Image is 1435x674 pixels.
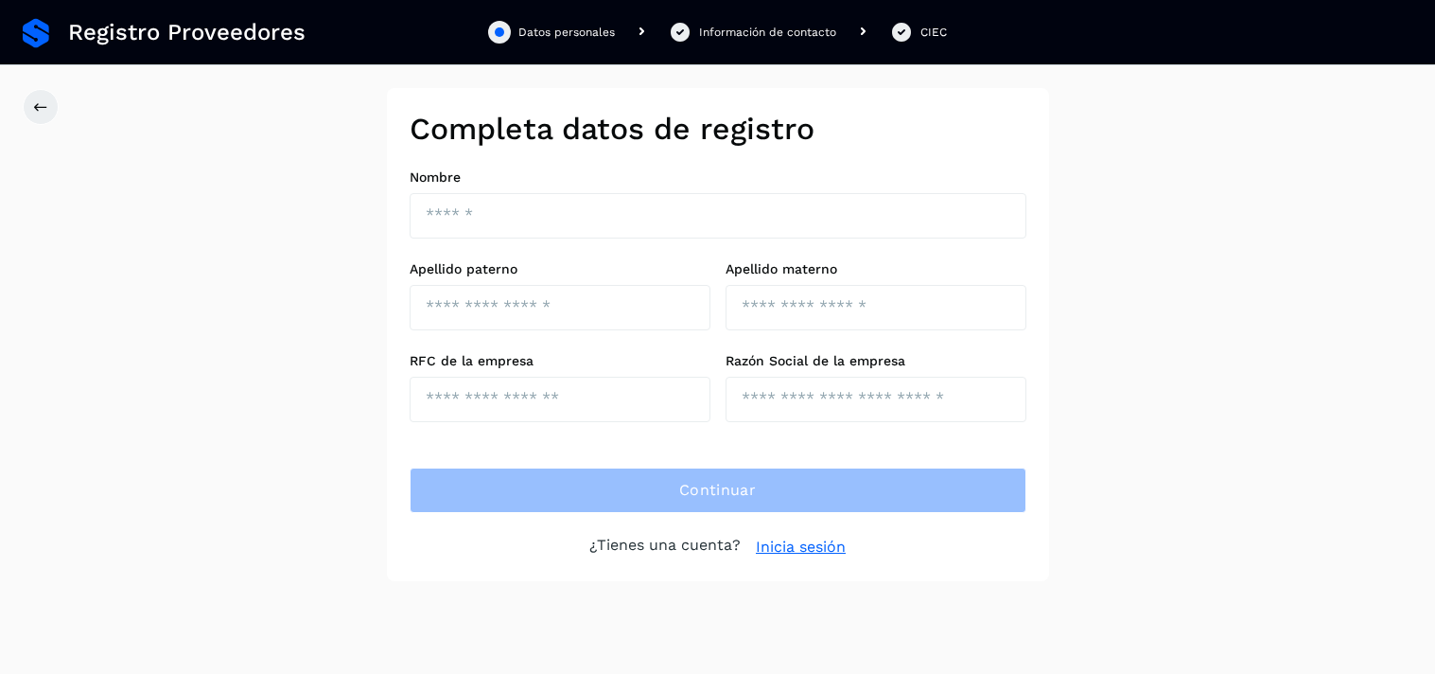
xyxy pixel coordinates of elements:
[726,353,1026,369] label: Razón Social de la empresa
[410,111,1026,147] h2: Completa datos de registro
[410,169,1026,186] label: Nombre
[699,24,836,41] div: Información de contacto
[756,536,846,559] a: Inicia sesión
[68,19,306,46] span: Registro Proveedores
[920,24,947,41] div: CIEC
[589,536,741,559] p: ¿Tienes una cuenta?
[679,480,756,501] span: Continuar
[410,353,710,369] label: RFC de la empresa
[518,24,615,41] div: Datos personales
[410,261,710,277] label: Apellido paterno
[410,468,1026,513] button: Continuar
[726,261,1026,277] label: Apellido materno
